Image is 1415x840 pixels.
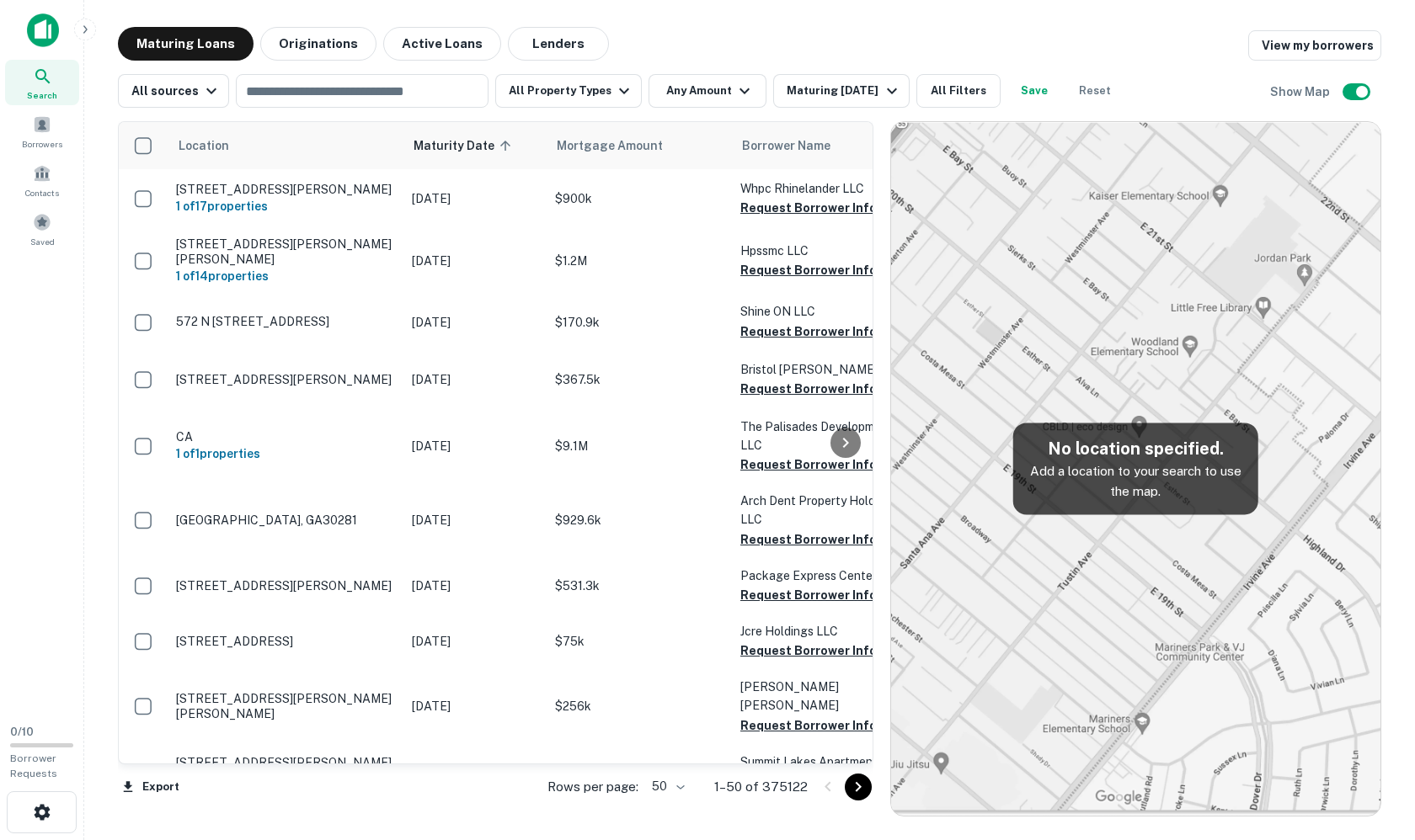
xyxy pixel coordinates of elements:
[131,81,222,101] div: All sources
[555,763,724,781] p: $13M
[30,235,55,248] span: Saved
[412,437,538,455] p: [DATE]
[740,752,909,771] p: Summit Lakes Apartments LLC
[5,60,79,105] a: Search
[5,109,79,154] a: Borrowers
[742,136,830,156] span: Borrower Name
[176,314,395,329] p: 572 N [STREET_ADDRESS]
[412,763,538,781] p: [DATE]
[740,417,909,455] p: The Palisades Development LLC
[555,697,724,715] p: $256k
[412,632,538,651] p: [DATE]
[412,577,538,595] p: [DATE]
[178,136,229,156] span: Location
[555,437,724,455] p: $9.1M
[25,186,59,199] span: Contacts
[412,252,538,270] p: [DATE]
[555,189,724,208] p: $900k
[412,189,538,208] p: [DATE]
[547,777,638,797] p: Rows per page:
[118,74,229,108] button: All sources
[557,136,685,156] span: Mortgage Amount
[176,267,395,285] h6: 1 of 14 properties
[10,752,57,779] span: Borrower Requests
[118,27,254,61] button: Maturing Loans
[740,529,877,550] button: Request Borrower Info
[1007,74,1061,108] button: Save your search to get updates of matches that match your search criteria.
[740,622,909,641] p: Jcre Holdings LLC
[508,27,609,61] button: Lenders
[168,122,403,169] th: Location
[845,774,872,800] button: Go to next page
[740,585,877,605] button: Request Borrower Info
[260,27,376,61] button: Originations
[495,74,642,108] button: All Property Types
[118,774,184,800] button: Export
[740,455,877,475] button: Request Borrower Info
[5,206,79,252] a: Saved
[176,578,395,593] p: [STREET_ADDRESS][PERSON_NAME]
[555,632,724,651] p: $75k
[740,379,877,399] button: Request Borrower Info
[1270,82,1332,101] h6: Show Map
[555,577,724,595] p: $531.3k
[740,242,909,260] p: Hpssmc LLC
[403,122,547,169] th: Maturity Date
[555,511,724,529] p: $929.6k
[773,74,909,108] button: Maturing [DATE]
[740,678,909,715] p: [PERSON_NAME] [PERSON_NAME]
[740,492,909,529] p: Arch Dent Property Holdings LLC
[1248,30,1381,61] a: View my borrowers
[555,313,724,332] p: $170.9k
[891,122,1380,816] img: map-placeholder.webp
[412,697,538,715] p: [DATE]
[1027,461,1245,501] p: Add a location to your search to use the map.
[10,726,34,738] span: 0 / 10
[412,313,538,332] p: [DATE]
[412,370,538,389] p: [DATE]
[740,198,877,218] button: Request Borrower Info
[176,634,395,649] p: [STREET_ADDRESS]
[383,27,501,61] button: Active Loans
[414,136,516,156] span: Maturity Date
[645,774,687,799] div: 50
[740,260,877,280] button: Request Borrower Info
[176,444,395,463] h6: 1 of 1 properties
[176,197,395,215] h6: 1 of 17 properties
[27,88,57,102] span: Search
[176,429,395,444] p: CA
[740,179,909,198] p: Whpc Rhinelander LLC
[740,715,877,736] button: Request Borrower Info
[555,370,724,389] p: $367.5k
[176,372,395,387] p: [STREET_ADDRESS][PERSON_NAME]
[916,74,1001,108] button: All Filters
[740,566,909,585] p: Package Express Center INC
[22,137,62,151] span: Borrowers
[740,302,909,321] p: Shine ON LLC
[176,755,395,770] p: [STREET_ADDRESS][PERSON_NAME]
[732,122,917,169] th: Borrower Name
[176,237,395,267] p: [STREET_ADDRESS][PERSON_NAME][PERSON_NAME]
[1027,436,1245,461] h5: No location specified.
[176,691,395,721] p: [STREET_ADDRESS][PERSON_NAME][PERSON_NAME]
[555,252,724,270] p: $1.2M
[176,513,395,528] p: [GEOGRAPHIC_DATA], GA30281
[27,13,59,47] img: capitalize-icon.png
[1068,74,1122,108] button: Reset
[740,360,909,379] p: Bristol [PERSON_NAME]
[714,777,808,797] p: 1–50 of 375122
[5,157,79,203] a: Contacts
[740,322,877,342] button: Request Borrower Info
[176,182,395,197] p: [STREET_ADDRESS][PERSON_NAME]
[740,641,877,661] button: Request Borrower Info
[412,511,538,529] p: [DATE]
[649,74,766,108] button: Any Amount
[787,81,901,101] div: Maturing [DATE]
[547,122,732,169] th: Mortgage Amount
[1331,705,1415,786] iframe: Chat Widget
